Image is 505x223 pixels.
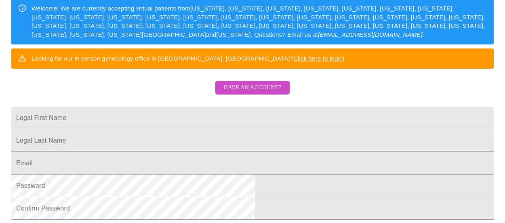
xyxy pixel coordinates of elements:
[318,31,423,38] em: [EMAIL_ADDRESS][DOMAIN_NAME]
[32,51,345,66] div: Looking for our in person gynecology office in [GEOGRAPHIC_DATA], [GEOGRAPHIC_DATA]?
[223,83,281,93] span: Have an account?
[213,90,291,97] a: Have an account?
[32,1,487,42] div: Welcome! We are currently accepting virtual patients from [US_STATE], [US_STATE], [US_STATE], [US...
[215,81,289,95] button: Have an account?
[293,55,345,62] a: Click here to login!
